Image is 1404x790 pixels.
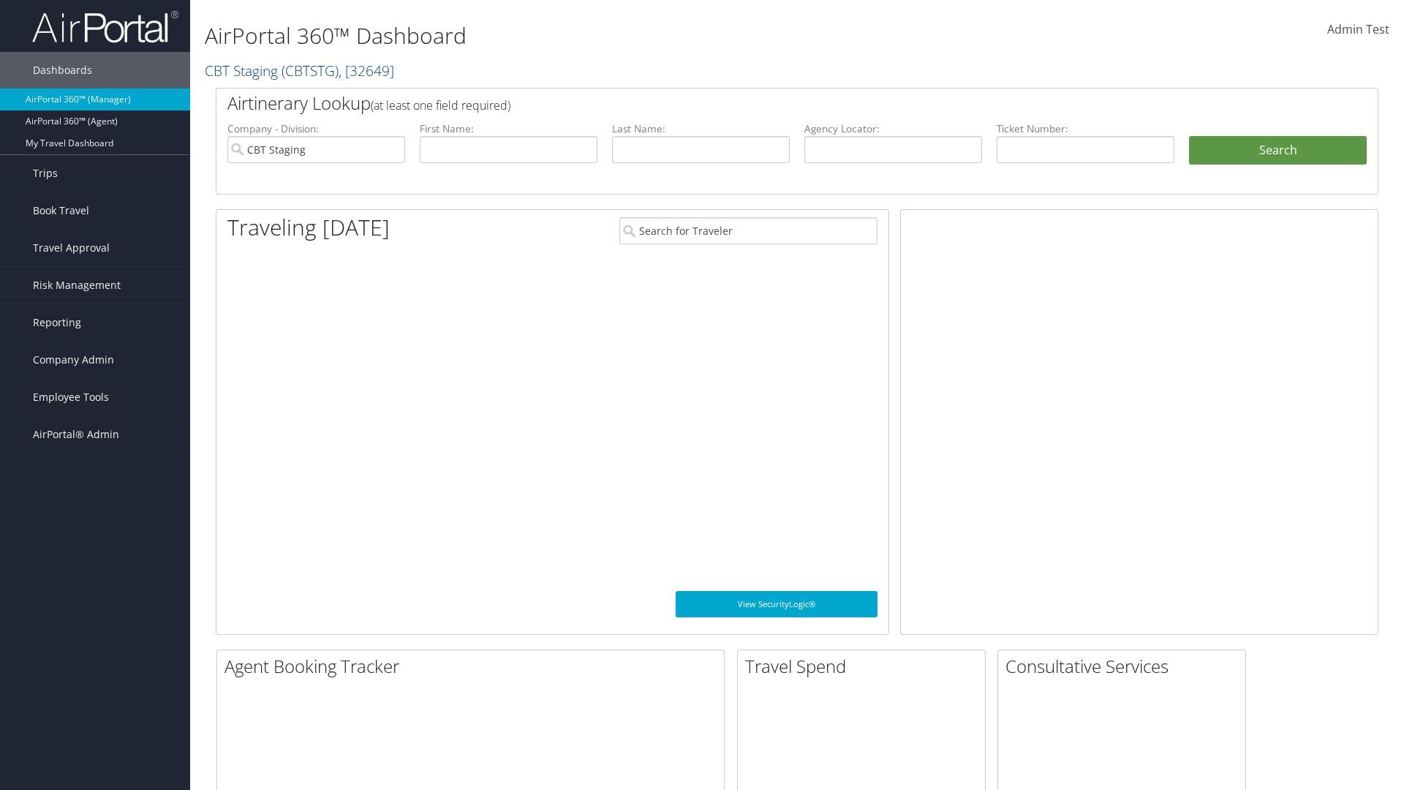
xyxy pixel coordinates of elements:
input: Search for Traveler [619,217,877,244]
span: Admin Test [1327,21,1389,37]
span: Dashboards [33,52,92,89]
span: Risk Management [33,267,121,304]
span: Travel Approval [33,230,110,266]
h2: Consultative Services [1005,654,1245,679]
button: Search [1189,136,1367,165]
label: Agency Locator: [804,121,982,136]
label: Company - Division: [227,121,405,136]
h1: Traveling [DATE] [227,212,390,243]
h2: Agent Booking Tracker [224,654,724,679]
span: Reporting [33,304,81,341]
img: airportal-logo.png [32,10,178,44]
h1: AirPortal 360™ Dashboard [205,20,994,51]
span: Book Travel [33,192,89,229]
label: First Name: [420,121,597,136]
span: (at least one field required) [371,97,510,113]
a: Admin Test [1327,7,1389,53]
span: Employee Tools [33,379,109,415]
label: Last Name: [612,121,790,136]
span: Company Admin [33,342,114,378]
h2: Travel Spend [745,654,985,679]
span: , [ 32649 ] [339,61,394,80]
span: ( CBTSTG ) [282,61,339,80]
span: Trips [33,155,58,192]
a: View SecurityLogic® [676,591,877,617]
span: AirPortal® Admin [33,416,119,453]
h2: Airtinerary Lookup [227,91,1270,116]
a: CBT Staging [205,61,394,80]
label: Ticket Number: [997,121,1174,136]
